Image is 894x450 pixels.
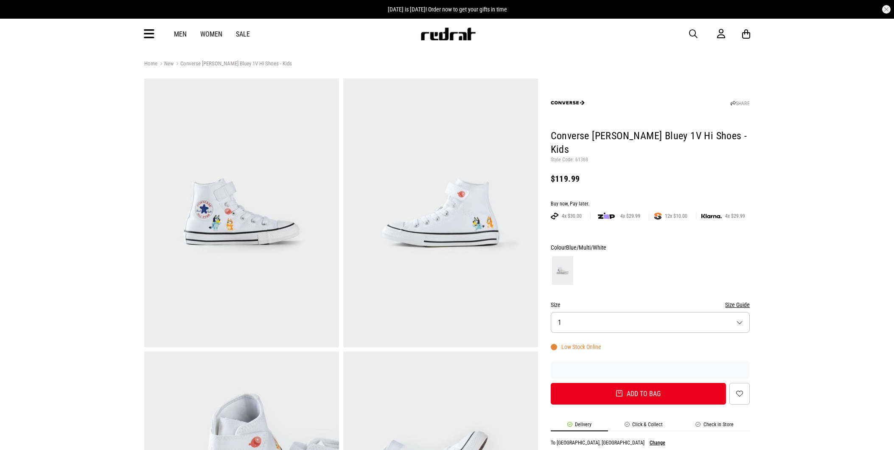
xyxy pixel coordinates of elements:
img: AFTERPAY [551,213,558,219]
img: Converse Chuck Taylor Bluey 1v Hi Shoes - Kids in Blue [144,79,339,347]
div: Buy now, Pay later. [551,201,750,208]
span: Blue/Multi/White [566,244,606,251]
img: Blue/Multi/White [552,256,573,285]
img: Redrat logo [420,28,476,40]
div: $119.99 [551,174,750,184]
a: SHARE [731,101,750,107]
div: Size [551,300,750,310]
li: Check in Store [679,422,750,431]
button: 1 [551,312,750,333]
span: 1 [558,318,561,326]
a: Converse [PERSON_NAME] Bluey 1V Hi Shoes - Kids [174,60,292,68]
span: [DATE] is [DATE]! Order now to get your gifts in time [388,6,507,13]
div: Colour [551,242,750,253]
a: New [157,60,174,68]
img: Converse Chuck Taylor Bluey 1v Hi Shoes - Kids in Blue [343,79,538,347]
img: KLARNA [701,214,722,219]
button: Size Guide [725,300,750,310]
span: 4x $29.99 [722,213,748,219]
span: 12x $10.00 [661,213,691,219]
p: Style Code: 61368 [551,157,750,163]
div: Low Stock Online [551,343,601,350]
img: zip [598,212,615,220]
span: 4x $29.99 [617,213,644,219]
h1: Converse [PERSON_NAME] Bluey 1V Hi Shoes - Kids [551,129,750,157]
li: Delivery [551,422,608,431]
button: Add to bag [551,383,726,405]
a: Sale [236,30,250,38]
button: Change [650,440,665,446]
li: Click & Collect [608,422,679,431]
img: SPLITPAY [654,213,661,219]
a: Women [200,30,222,38]
img: Converse [551,86,585,120]
p: To [GEOGRAPHIC_DATA], [GEOGRAPHIC_DATA] [551,440,645,446]
a: Men [174,30,187,38]
a: Home [144,60,157,67]
iframe: Customer reviews powered by Trustpilot [551,366,750,374]
span: 4x $30.00 [558,213,585,219]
